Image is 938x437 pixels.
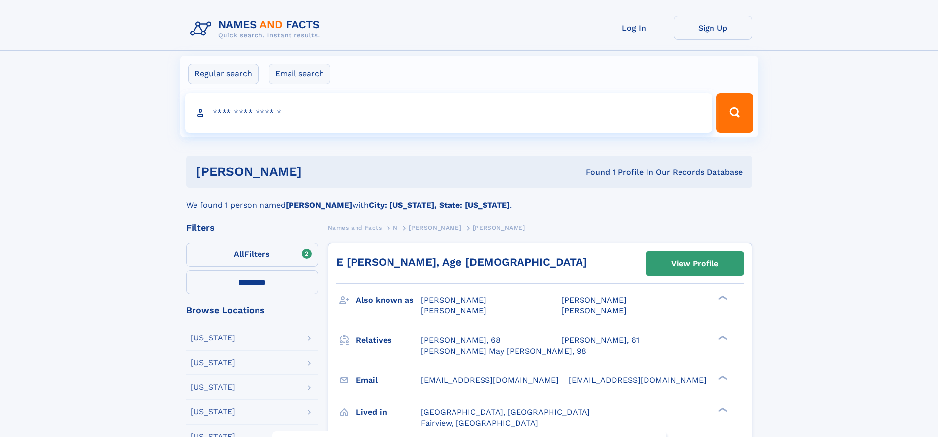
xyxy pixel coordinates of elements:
div: ❯ [716,335,728,341]
a: N [393,221,398,234]
h3: Relatives [356,332,421,349]
a: E [PERSON_NAME], Age [DEMOGRAPHIC_DATA] [336,256,587,268]
label: Regular search [188,64,259,84]
h1: [PERSON_NAME] [196,166,444,178]
span: [EMAIL_ADDRESS][DOMAIN_NAME] [569,375,707,385]
span: [PERSON_NAME] [409,224,461,231]
div: ❯ [716,295,728,301]
span: [PERSON_NAME] [473,224,525,231]
div: Found 1 Profile In Our Records Database [444,167,743,178]
div: ❯ [716,406,728,413]
div: We found 1 person named with . [186,188,752,211]
a: [PERSON_NAME], 61 [561,335,639,346]
b: City: [US_STATE], State: [US_STATE] [369,201,510,210]
button: Search Button [716,93,753,133]
h3: Also known as [356,292,421,308]
div: [US_STATE] [191,334,235,342]
a: Log In [595,16,674,40]
b: [PERSON_NAME] [286,201,352,210]
label: Filters [186,243,318,267]
span: All [234,249,244,259]
a: [PERSON_NAME] [409,221,461,234]
div: [US_STATE] [191,359,235,367]
h3: Email [356,372,421,389]
span: N [393,224,398,231]
a: [PERSON_NAME], 68 [421,335,501,346]
a: Sign Up [674,16,752,40]
img: Logo Names and Facts [186,16,328,42]
div: [US_STATE] [191,383,235,391]
div: View Profile [671,252,718,275]
div: ❯ [716,374,728,381]
span: [PERSON_NAME] [421,295,486,304]
span: [PERSON_NAME] [421,306,486,315]
span: Fairview, [GEOGRAPHIC_DATA] [421,418,538,428]
a: View Profile [646,252,744,275]
input: search input [185,93,712,133]
a: [PERSON_NAME] May [PERSON_NAME], 98 [421,346,586,357]
div: Filters [186,223,318,232]
label: Email search [269,64,330,84]
div: [US_STATE] [191,408,235,416]
span: [EMAIL_ADDRESS][DOMAIN_NAME] [421,375,559,385]
span: [PERSON_NAME] [561,306,627,315]
div: Browse Locations [186,306,318,315]
a: Names and Facts [328,221,382,234]
h3: Lived in [356,404,421,421]
span: [GEOGRAPHIC_DATA], [GEOGRAPHIC_DATA] [421,407,590,417]
span: [PERSON_NAME] [561,295,627,304]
